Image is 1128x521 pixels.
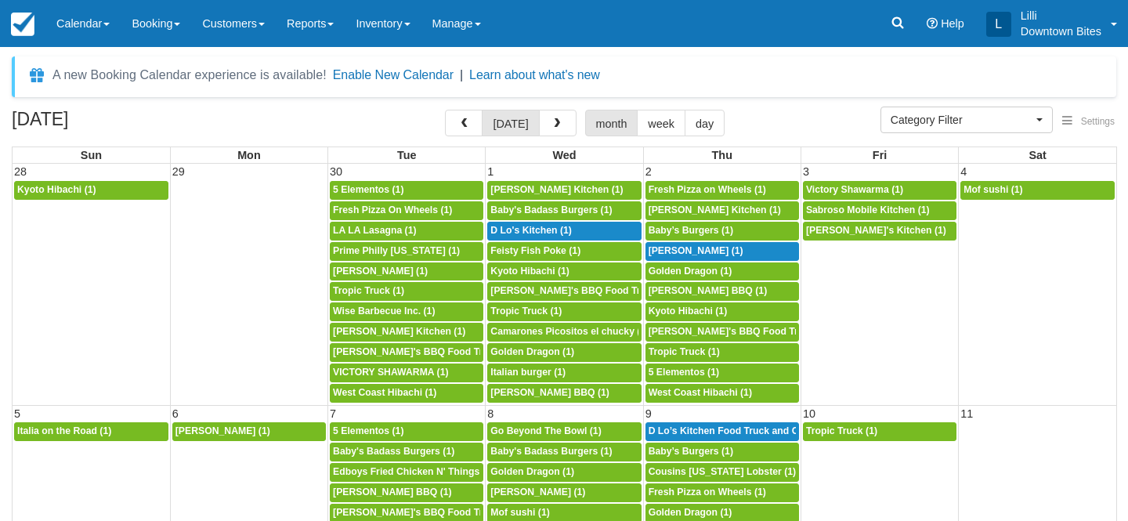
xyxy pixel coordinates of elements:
a: Fresh Pizza on Wheels (1) [645,483,799,502]
a: Kyoto Hibachi (1) [645,302,799,321]
a: LA LA Lasagna (1) [330,222,483,241]
div: A new Booking Calendar experience is available! [52,66,327,85]
a: Baby's Badass Burgers (1) [487,201,641,220]
button: Settings [1053,110,1124,133]
span: Mof sushi (1) [963,184,1022,195]
span: 4 [959,165,968,178]
a: Victory Shawarma (1) [803,181,956,200]
a: Fresh Pizza On Wheels (1) [330,201,483,220]
h2: [DATE] [12,110,210,139]
a: Edboys Fried Chicken N' Things (1) [330,463,483,482]
span: Kyoto Hibachi (1) [17,184,96,195]
span: 5 Elementos (1) [333,425,403,436]
span: 28 [13,165,28,178]
span: 8 [486,407,495,420]
span: Tue [397,149,417,161]
span: Cousins [US_STATE] Lobster (1) [649,466,797,477]
a: [PERSON_NAME] BBQ (1) [645,282,799,301]
a: [PERSON_NAME] BBQ (1) [487,384,641,403]
a: Golden Dragon (1) [645,262,799,281]
button: week [637,110,685,136]
a: [PERSON_NAME] (1) [645,242,799,261]
a: West Coast Hibachi (1) [330,384,483,403]
a: Italian burger (1) [487,364,641,382]
a: [PERSON_NAME] (1) [172,422,326,441]
span: Settings [1081,116,1115,127]
span: Mon [237,149,261,161]
a: Tropic Truck (1) [645,343,799,362]
span: Thu [712,149,732,161]
a: VICTORY SHAWARMA (1) [330,364,483,382]
a: Baby’s Burgers (1) [645,443,799,461]
button: Category Filter [880,107,1053,133]
span: 5 [13,407,22,420]
span: Help [941,17,964,30]
span: Mof sushi (1) [490,507,549,518]
a: 5 Elementos (1) [330,181,483,200]
a: [PERSON_NAME]'s BBQ Food Truck (1) [645,323,799,342]
span: 1 [486,165,495,178]
a: Baby's Badass Burgers (1) [487,443,641,461]
a: Cousins [US_STATE] Lobster (1) [645,463,799,482]
span: [PERSON_NAME]'s Kitchen (1) [806,225,946,236]
span: VICTORY SHAWARMA (1) [333,367,449,378]
span: Baby’s Burgers (1) [649,225,733,236]
a: [PERSON_NAME]'s Kitchen (1) [803,222,956,241]
span: Baby's Badass Burgers (1) [333,446,454,457]
span: 2 [644,165,653,178]
a: Tropic Truck (1) [803,422,956,441]
span: Category Filter [891,112,1032,128]
span: 10 [801,407,817,420]
img: checkfront-main-nav-mini-logo.png [11,13,34,36]
span: [PERSON_NAME] (1) [175,425,270,436]
span: 29 [171,165,186,178]
a: Wise Barbecue Inc. (1) [330,302,483,321]
span: Baby's Badass Burgers (1) [490,204,612,215]
a: D Lo's Kitchen (1) [487,222,641,241]
span: [PERSON_NAME] Kitchen (1) [490,184,623,195]
span: Sun [81,149,102,161]
button: Enable New Calendar [333,67,454,83]
a: [PERSON_NAME] Kitchen (1) [645,201,799,220]
a: Go Beyond The Bowl (1) [487,422,641,441]
a: Camarones Picositos el chucky (1) [487,323,641,342]
span: [PERSON_NAME] Kitchen (1) [333,326,465,337]
span: 5 Elementos (1) [649,367,719,378]
a: [PERSON_NAME]'s BBQ Food Truck (1) [487,282,641,301]
span: 7 [328,407,338,420]
span: 11 [959,407,974,420]
span: Tropic Truck (1) [490,306,562,317]
span: 5 Elementos (1) [333,184,403,195]
a: [PERSON_NAME] (1) [487,483,641,502]
a: Feisty Fish Poke (1) [487,242,641,261]
span: Fresh Pizza on Wheels (1) [649,487,766,497]
span: [PERSON_NAME]'s BBQ Food Truck (1) [333,346,514,357]
a: 5 Elementos (1) [330,422,483,441]
a: Baby's Badass Burgers (1) [330,443,483,461]
a: Tropic Truck (1) [487,302,641,321]
span: [PERSON_NAME] BBQ (1) [649,285,768,296]
a: Kyoto Hibachi (1) [14,181,168,200]
span: Golden Dragon (1) [490,466,574,477]
a: Fresh Pizza on Wheels (1) [645,181,799,200]
span: Tropic Truck (1) [806,425,877,436]
a: 5 Elementos (1) [645,364,799,382]
a: Mof sushi (1) [960,181,1115,200]
span: [PERSON_NAME] (1) [649,245,743,256]
a: Golden Dragon (1) [487,343,641,362]
span: | [460,68,463,81]
span: [PERSON_NAME]'s BBQ Food Truck (1) [649,326,830,337]
span: Kyoto Hibachi (1) [649,306,728,317]
span: [PERSON_NAME] (1) [490,487,585,497]
span: Victory Shawarma (1) [806,184,903,195]
span: Fresh Pizza On Wheels (1) [333,204,452,215]
span: Go Beyond The Bowl (1) [490,425,601,436]
span: Camarones Picositos el chucky (1) [490,326,649,337]
span: [PERSON_NAME]'s BBQ Food Truck (1) [490,285,671,296]
p: Downtown Bites [1021,24,1101,39]
p: Lilli [1021,8,1101,24]
span: Fresh Pizza on Wheels (1) [649,184,766,195]
span: Baby's Badass Burgers (1) [490,446,612,457]
span: Kyoto Hibachi (1) [490,266,569,277]
a: Prime Philly [US_STATE] (1) [330,242,483,261]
